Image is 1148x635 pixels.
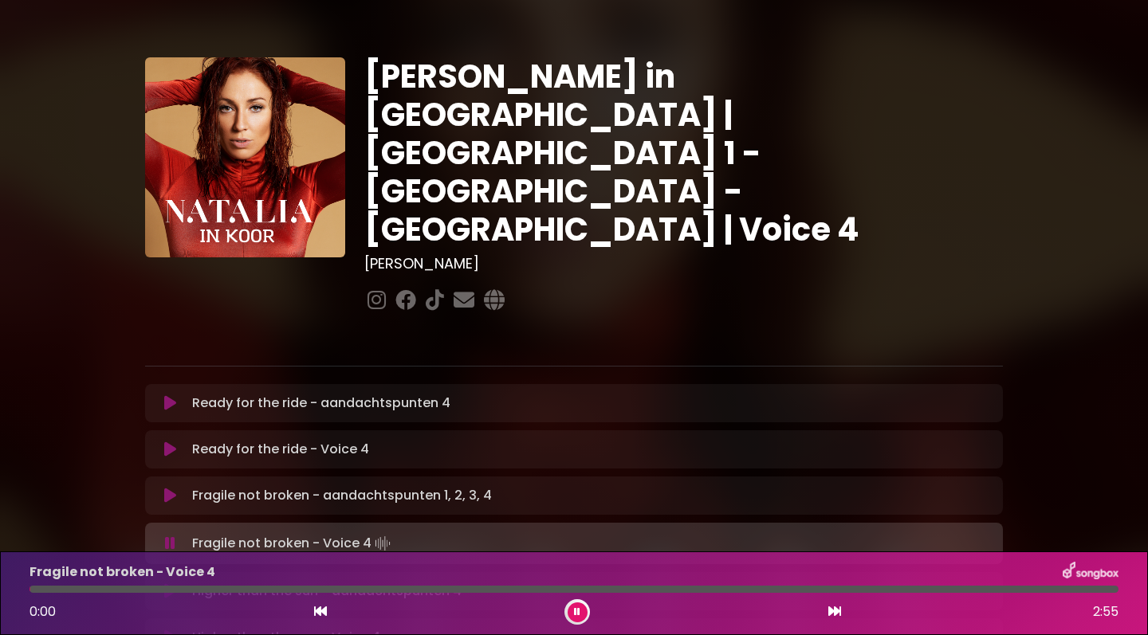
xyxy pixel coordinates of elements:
img: waveform4.gif [372,532,394,555]
img: songbox-logo-white.png [1063,562,1119,582]
p: Ready for the ride - Voice 4 [192,440,369,459]
h3: [PERSON_NAME] [364,255,1003,272]
h1: [PERSON_NAME] in [GEOGRAPHIC_DATA] | [GEOGRAPHIC_DATA] 1 - [GEOGRAPHIC_DATA] - [GEOGRAPHIC_DATA] ... [364,57,1003,249]
p: Fragile not broken - Voice 4 [192,532,394,555]
span: 2:55 [1093,602,1119,621]
img: YTVS25JmS9CLUqXqkEhs [145,57,345,257]
p: Fragile not broken - Voice 4 [29,562,215,582]
p: Ready for the ride - aandachtspunten 4 [192,394,450,413]
p: Fragile not broken - aandachtspunten 1, 2, 3, 4 [192,486,492,505]
span: 0:00 [29,602,56,621]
